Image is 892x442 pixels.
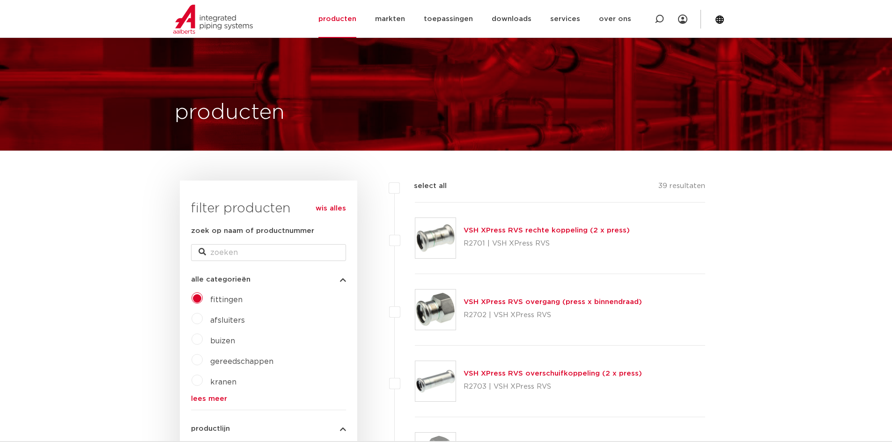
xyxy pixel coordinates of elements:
span: productlijn [191,425,230,432]
button: productlijn [191,425,346,432]
a: VSH XPress RVS rechte koppeling (2 x press) [464,227,630,234]
label: select all [400,181,447,192]
h3: filter producten [191,199,346,218]
a: VSH XPress RVS overschuifkoppeling (2 x press) [464,370,642,377]
a: lees meer [191,395,346,402]
a: kranen [210,378,236,386]
a: buizen [210,337,235,345]
input: zoeken [191,244,346,261]
img: Thumbnail for VSH XPress RVS overschuifkoppeling (2 x press) [415,361,456,401]
p: R2702 | VSH XPress RVS [464,308,642,323]
span: alle categorieën [191,276,251,283]
img: Thumbnail for VSH XPress RVS overgang (press x binnendraad) [415,290,456,330]
img: Thumbnail for VSH XPress RVS rechte koppeling (2 x press) [415,218,456,258]
p: 39 resultaten [658,181,705,195]
p: R2701 | VSH XPress RVS [464,236,630,251]
p: R2703 | VSH XPress RVS [464,379,642,394]
h1: producten [175,98,285,128]
a: afsluiters [210,317,245,324]
a: wis alles [316,203,346,214]
a: fittingen [210,296,243,304]
a: VSH XPress RVS overgang (press x binnendraad) [464,298,642,305]
label: zoek op naam of productnummer [191,225,314,237]
a: gereedschappen [210,358,273,365]
button: alle categorieën [191,276,346,283]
